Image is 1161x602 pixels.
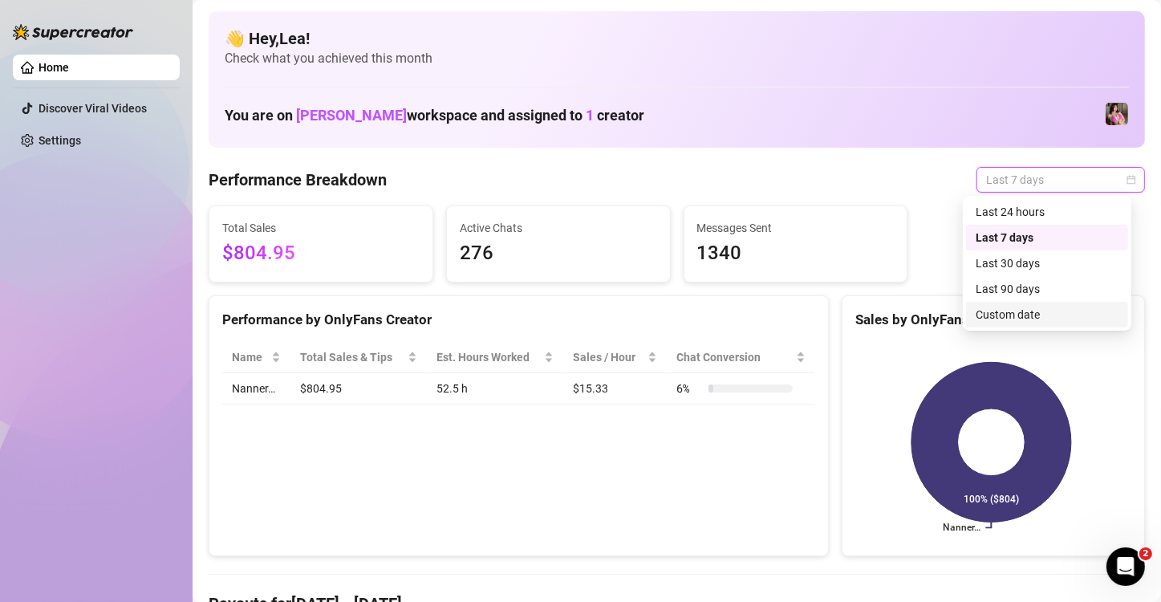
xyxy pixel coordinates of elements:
[986,168,1135,192] span: Last 7 days
[222,219,420,237] span: Total Sales
[225,27,1129,50] h4: 👋 Hey, Lea !
[563,342,667,373] th: Sales / Hour
[1126,175,1136,185] span: calendar
[1106,103,1128,125] img: Nanner
[966,225,1128,250] div: Last 7 days
[209,169,387,191] h4: Performance Breakdown
[222,309,815,331] div: Performance by OnlyFans Creator
[296,107,407,124] span: [PERSON_NAME]
[222,238,420,269] span: $804.95
[39,134,81,147] a: Settings
[976,306,1118,323] div: Custom date
[966,250,1128,276] div: Last 30 days
[290,373,426,405] td: $804.95
[573,348,644,366] span: Sales / Hour
[667,342,815,373] th: Chat Conversion
[13,24,133,40] img: logo-BBDzfeDw.svg
[225,50,1129,67] span: Check what you achieved this month
[676,348,793,366] span: Chat Conversion
[222,373,290,405] td: Nanner…
[225,107,644,124] h1: You are on workspace and assigned to creator
[976,254,1118,272] div: Last 30 days
[563,373,667,405] td: $15.33
[1139,547,1152,560] span: 2
[976,280,1118,298] div: Last 90 days
[697,219,895,237] span: Messages Sent
[290,342,426,373] th: Total Sales & Tips
[966,302,1128,327] div: Custom date
[436,348,541,366] div: Est. Hours Worked
[39,61,69,74] a: Home
[966,276,1128,302] div: Last 90 days
[300,348,404,366] span: Total Sales & Tips
[697,238,895,269] span: 1340
[1106,547,1145,586] iframe: Intercom live chat
[976,203,1118,221] div: Last 24 hours
[427,373,563,405] td: 52.5 h
[855,309,1131,331] div: Sales by OnlyFans Creator
[966,199,1128,225] div: Last 24 hours
[676,380,702,397] span: 6 %
[460,238,657,269] span: 276
[232,348,268,366] span: Name
[39,102,147,115] a: Discover Viral Videos
[943,523,980,534] text: Nanner…
[586,107,594,124] span: 1
[976,229,1118,246] div: Last 7 days
[222,342,290,373] th: Name
[460,219,657,237] span: Active Chats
